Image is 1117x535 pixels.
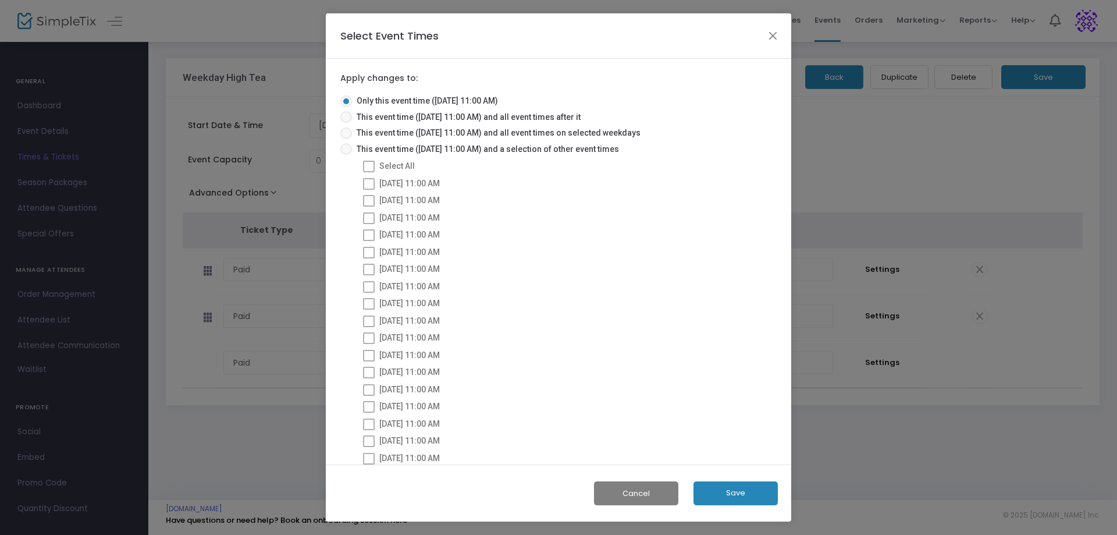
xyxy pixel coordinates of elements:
[379,213,440,222] span: [DATE] 11:00 AM
[352,143,619,155] span: This event time ([DATE] 11:00 AM) and a selection of other event times
[379,299,440,308] span: [DATE] 11:00 AM
[379,264,440,274] span: [DATE] 11:00 AM
[379,161,415,171] span: Select All
[379,282,440,291] span: [DATE] 11:00 AM
[379,402,440,411] span: [DATE] 11:00 AM
[379,350,440,360] span: [DATE] 11:00 AM
[379,196,440,205] span: [DATE] 11:00 AM
[379,436,440,445] span: [DATE] 11:00 AM
[340,28,439,44] h4: Select Event Times
[379,385,440,394] span: [DATE] 11:00 AM
[379,179,440,188] span: [DATE] 11:00 AM
[379,333,440,342] span: [DATE] 11:00 AM
[352,95,498,107] span: Only this event time ([DATE] 11:00 AM)
[379,247,440,257] span: [DATE] 11:00 AM
[379,230,440,239] span: [DATE] 11:00 AM
[693,481,778,505] button: Save
[352,111,581,123] span: This event time ([DATE] 11:00 AM) and all event times after it
[352,127,641,139] span: This event time ([DATE] 11:00 AM) and all event times on selected weekdays
[379,419,440,428] span: [DATE] 11:00 AM
[594,481,678,505] button: Cancel
[379,453,440,463] span: [DATE] 11:00 AM
[379,316,440,325] span: [DATE] 11:00 AM
[379,367,440,377] span: [DATE] 11:00 AM
[340,73,418,84] label: Apply changes to:
[766,28,781,43] button: Close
